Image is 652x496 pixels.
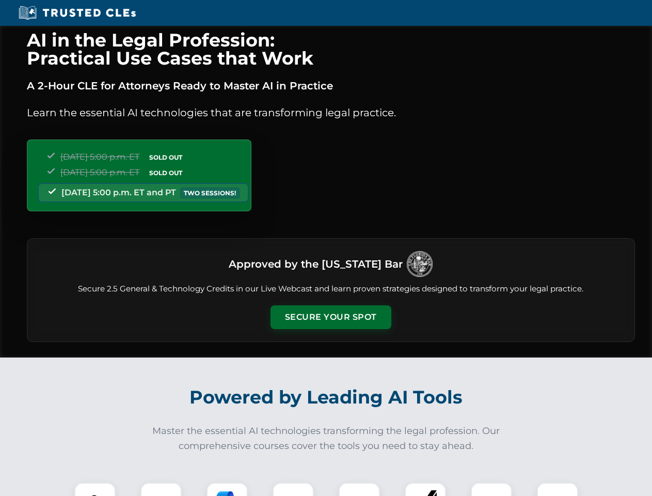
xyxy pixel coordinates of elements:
span: [DATE] 5:00 p.m. ET [60,152,139,162]
h2: Powered by Leading AI Tools [40,379,612,415]
p: Learn the essential AI technologies that are transforming legal practice. [27,104,635,121]
span: SOLD OUT [146,152,186,163]
p: A 2-Hour CLE for Attorneys Ready to Master AI in Practice [27,78,635,94]
h3: Approved by the [US_STATE] Bar [229,255,403,273]
span: [DATE] 5:00 p.m. ET [60,167,139,177]
button: Secure Your Spot [271,305,391,329]
img: Trusted CLEs [15,5,139,21]
p: Master the essential AI technologies transforming the legal profession. Our comprehensive courses... [146,424,507,454]
p: Secure 2.5 General & Technology Credits in our Live Webcast and learn proven strategies designed ... [40,283,622,295]
h1: AI in the Legal Profession: Practical Use Cases that Work [27,31,635,67]
img: Logo [407,251,433,277]
span: SOLD OUT [146,167,186,178]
